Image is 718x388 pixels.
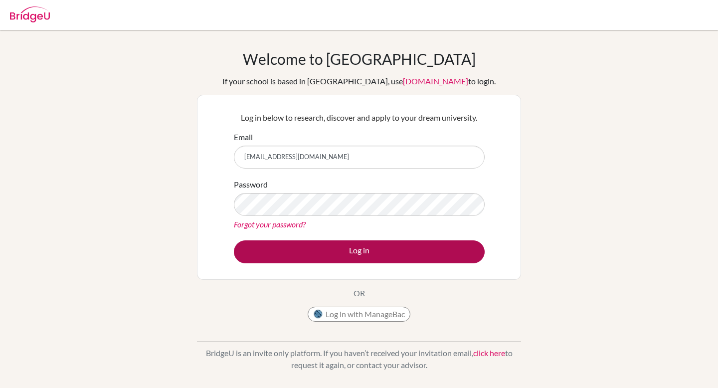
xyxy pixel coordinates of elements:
p: OR [354,287,365,299]
button: Log in with ManageBac [308,307,410,322]
a: click here [473,348,505,358]
img: Bridge-U [10,6,50,22]
p: Log in below to research, discover and apply to your dream university. [234,112,485,124]
a: [DOMAIN_NAME] [403,76,468,86]
div: If your school is based in [GEOGRAPHIC_DATA], use to login. [222,75,496,87]
h1: Welcome to [GEOGRAPHIC_DATA] [243,50,476,68]
label: Password [234,179,268,191]
button: Log in [234,240,485,263]
a: Forgot your password? [234,219,306,229]
label: Email [234,131,253,143]
p: BridgeU is an invite only platform. If you haven’t received your invitation email, to request it ... [197,347,521,371]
